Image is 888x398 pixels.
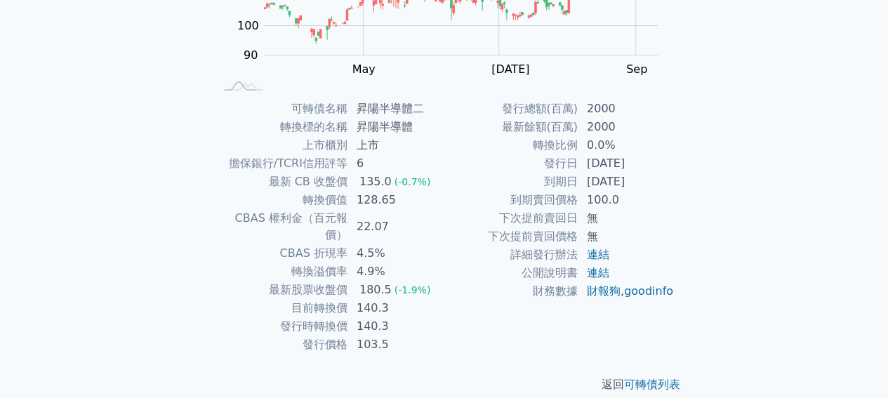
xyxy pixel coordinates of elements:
[818,331,888,398] iframe: Chat Widget
[237,19,259,32] tspan: 100
[348,118,444,136] td: 昇陽半導體
[214,244,348,263] td: CBAS 折現率
[214,154,348,173] td: 擔保銀行/TCRI信用評等
[444,209,578,227] td: 下次提前賣回日
[348,263,444,281] td: 4.9%
[444,118,578,136] td: 最新餘額(百萬)
[587,266,609,279] a: 連結
[578,100,675,118] td: 2000
[244,48,258,62] tspan: 90
[624,378,680,391] a: 可轉債列表
[348,100,444,118] td: 昇陽半導體二
[214,336,348,354] td: 發行價格
[214,299,348,317] td: 目前轉換價
[578,227,675,246] td: 無
[348,136,444,154] td: 上市
[357,173,395,190] div: 135.0
[214,118,348,136] td: 轉換標的名稱
[357,281,395,298] div: 180.5
[214,281,348,299] td: 最新股票收盤價
[578,209,675,227] td: 無
[444,227,578,246] td: 下次提前賣回價格
[578,118,675,136] td: 2000
[444,191,578,209] td: 到期賣回價格
[348,209,444,244] td: 22.07
[444,173,578,191] td: 到期日
[214,317,348,336] td: 發行時轉換價
[214,209,348,244] td: CBAS 權利金（百元報價）
[348,336,444,354] td: 103.5
[444,246,578,264] td: 詳細發行辦法
[624,284,673,298] a: goodinfo
[395,284,431,296] span: (-1.9%)
[578,282,675,300] td: ,
[444,264,578,282] td: 公開說明書
[491,62,529,76] tspan: [DATE]
[818,331,888,398] div: 聊天小工具
[352,62,375,76] tspan: May
[444,136,578,154] td: 轉換比例
[214,191,348,209] td: 轉換價值
[587,248,609,261] a: 連結
[348,244,444,263] td: 4.5%
[444,282,578,300] td: 財務數據
[626,62,647,76] tspan: Sep
[214,100,348,118] td: 可轉債名稱
[578,136,675,154] td: 0.0%
[214,136,348,154] td: 上市櫃別
[444,154,578,173] td: 發行日
[214,263,348,281] td: 轉換溢價率
[578,154,675,173] td: [DATE]
[444,100,578,118] td: 發行總額(百萬)
[348,299,444,317] td: 140.3
[197,376,691,393] p: 返回
[395,176,431,187] span: (-0.7%)
[587,284,621,298] a: 財報狗
[214,173,348,191] td: 最新 CB 收盤價
[348,154,444,173] td: 6
[578,173,675,191] td: [DATE]
[348,317,444,336] td: 140.3
[348,191,444,209] td: 128.65
[578,191,675,209] td: 100.0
